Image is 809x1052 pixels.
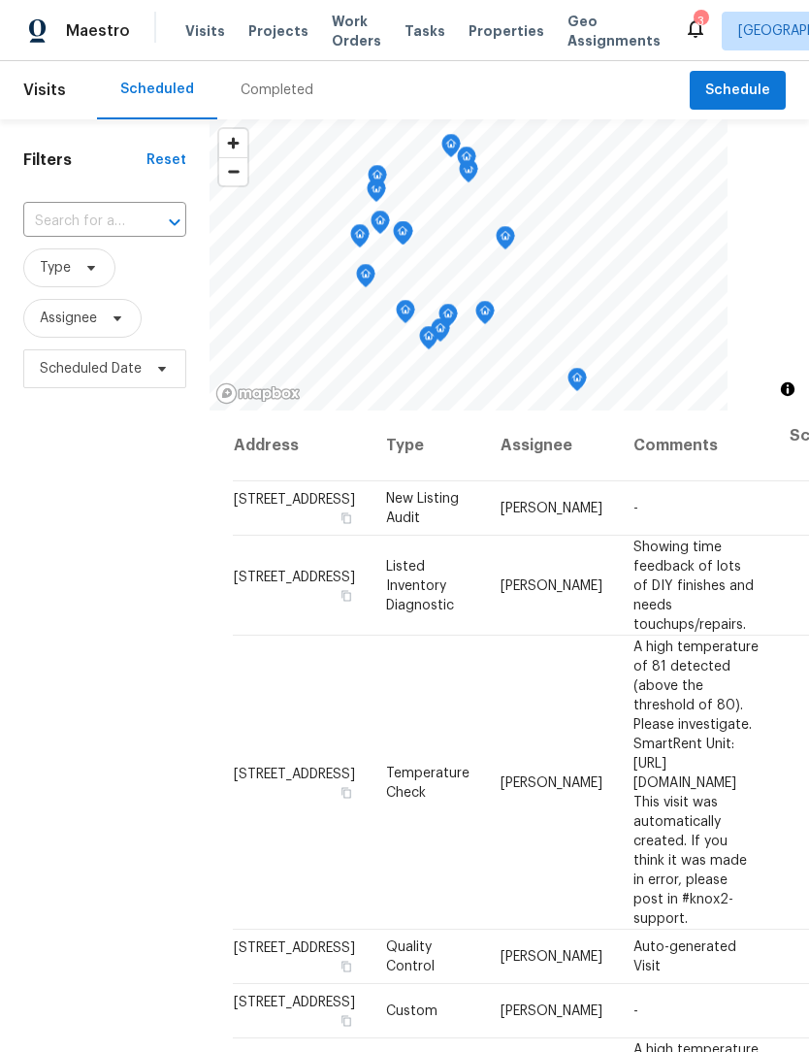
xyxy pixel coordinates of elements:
div: Scheduled [120,80,194,99]
button: Copy Address [338,510,355,527]
span: [PERSON_NAME] [501,578,602,592]
span: - [633,1004,638,1018]
button: Copy Address [338,586,355,604]
div: Map marker [419,326,438,356]
div: Map marker [350,224,370,254]
span: [PERSON_NAME] [501,775,602,789]
span: [STREET_ADDRESS] [234,493,355,507]
div: Map marker [368,165,387,195]
span: Zoom out [219,158,247,185]
span: A high temperature of 81 detected (above the threshold of 80). Please investigate. SmartRent Unit... [633,640,759,925]
span: Assignee [40,309,97,328]
button: Toggle attribution [776,378,799,401]
div: Map marker [457,147,476,177]
span: Properties [469,21,544,41]
input: Search for an address... [23,207,132,237]
div: Map marker [393,221,412,251]
span: Geo Assignments [567,12,661,50]
th: Comments [618,411,774,481]
div: Map marker [496,226,515,256]
span: [STREET_ADDRESS] [234,767,355,780]
span: Work Orders [332,12,381,50]
span: [PERSON_NAME] [501,950,602,964]
span: New Listing Audit [386,492,459,525]
span: Showing time feedback of lots of DIY finishes and needs touchups/repairs. [633,540,754,631]
div: Map marker [356,264,375,294]
span: Temperature Check [386,766,469,799]
button: Zoom out [219,157,247,185]
span: Quality Control [386,940,435,973]
span: Toggle attribution [782,378,793,400]
button: Open [161,209,188,236]
span: Tasks [404,24,445,38]
div: Map marker [475,301,495,331]
div: Map marker [371,211,390,241]
div: Map marker [396,300,415,330]
span: - [633,502,638,515]
div: 3 [694,12,707,31]
div: Map marker [367,179,386,209]
span: Visits [23,69,66,112]
span: [STREET_ADDRESS] [234,941,355,955]
span: Visits [185,21,225,41]
span: Type [40,258,71,278]
span: Projects [248,21,308,41]
div: Map marker [431,318,450,348]
button: Zoom in [219,129,247,157]
span: [PERSON_NAME] [501,502,602,515]
span: Maestro [66,21,130,41]
span: [STREET_ADDRESS] [234,570,355,583]
span: [STREET_ADDRESS] [234,996,355,1009]
button: Schedule [690,71,786,111]
div: Map marker [441,134,461,164]
span: Schedule [705,79,770,103]
div: Map marker [567,368,587,398]
th: Assignee [485,411,618,481]
span: Auto-generated Visit [633,940,736,973]
h1: Filters [23,150,146,170]
span: Scheduled Date [40,359,142,378]
th: Type [371,411,485,481]
button: Copy Address [338,783,355,801]
div: Completed [241,81,313,100]
th: Address [233,411,371,481]
div: Reset [146,150,186,170]
span: Listed Inventory Diagnostic [386,559,454,611]
canvas: Map [210,119,728,411]
button: Copy Address [338,1012,355,1030]
span: Custom [386,1004,437,1018]
span: [PERSON_NAME] [501,1004,602,1018]
div: Map marker [438,304,458,334]
button: Copy Address [338,958,355,975]
a: Mapbox homepage [215,382,301,405]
